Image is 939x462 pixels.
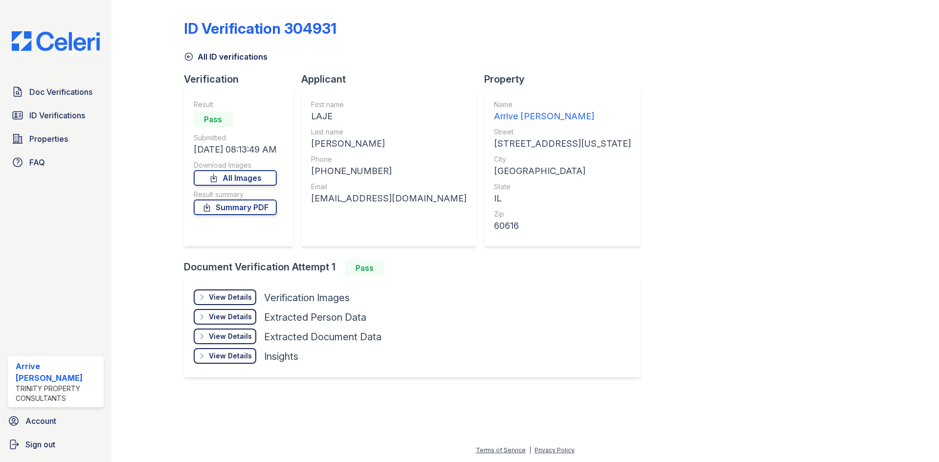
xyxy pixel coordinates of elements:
[194,199,277,215] a: Summary PDF
[184,72,301,86] div: Verification
[494,100,631,123] a: Name Arrive [PERSON_NAME]
[311,100,467,110] div: First name
[29,133,68,145] span: Properties
[194,190,277,199] div: Result summary
[4,435,108,454] a: Sign out
[311,127,467,137] div: Last name
[476,446,526,454] a: Terms of Service
[194,133,277,143] div: Submitted
[194,170,277,186] a: All Images
[484,72,648,86] div: Property
[8,153,104,172] a: FAQ
[4,31,108,51] img: CE_Logo_Blue-a8612792a0a2168367f1c8372b55b34899dd931a85d93a1a3d3e32e68fde9ad4.png
[494,164,631,178] div: [GEOGRAPHIC_DATA]
[184,20,336,37] div: ID Verification 304931
[311,192,467,205] div: [EMAIL_ADDRESS][DOMAIN_NAME]
[8,129,104,149] a: Properties
[311,182,467,192] div: Email
[209,331,252,341] div: View Details
[494,154,631,164] div: City
[194,111,233,127] div: Pass
[494,209,631,219] div: Zip
[25,439,55,450] span: Sign out
[264,291,350,305] div: Verification Images
[209,351,252,361] div: View Details
[29,156,45,168] span: FAQ
[494,219,631,233] div: 60616
[345,260,384,276] div: Pass
[4,411,108,431] a: Account
[494,100,631,110] div: Name
[264,350,298,363] div: Insights
[494,192,631,205] div: IL
[194,100,277,110] div: Result
[529,446,531,454] div: |
[311,164,467,178] div: [PHONE_NUMBER]
[16,360,100,384] div: Arrive [PERSON_NAME]
[184,260,648,276] div: Document Verification Attempt 1
[494,127,631,137] div: Street
[8,106,104,125] a: ID Verifications
[494,137,631,151] div: [STREET_ADDRESS][US_STATE]
[311,154,467,164] div: Phone
[209,312,252,322] div: View Details
[311,137,467,151] div: [PERSON_NAME]
[29,86,92,98] span: Doc Verifications
[494,110,631,123] div: Arrive [PERSON_NAME]
[184,51,268,63] a: All ID verifications
[264,310,366,324] div: Extracted Person Data
[535,446,575,454] a: Privacy Policy
[209,292,252,302] div: View Details
[301,72,484,86] div: Applicant
[16,384,100,403] div: Trinity Property Consultants
[898,423,929,452] iframe: chat widget
[311,110,467,123] div: LAJE
[8,82,104,102] a: Doc Verifications
[494,182,631,192] div: State
[264,330,381,344] div: Extracted Document Data
[25,415,56,427] span: Account
[194,143,277,156] div: [DATE] 08:13:49 AM
[29,110,85,121] span: ID Verifications
[194,160,277,170] div: Download Images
